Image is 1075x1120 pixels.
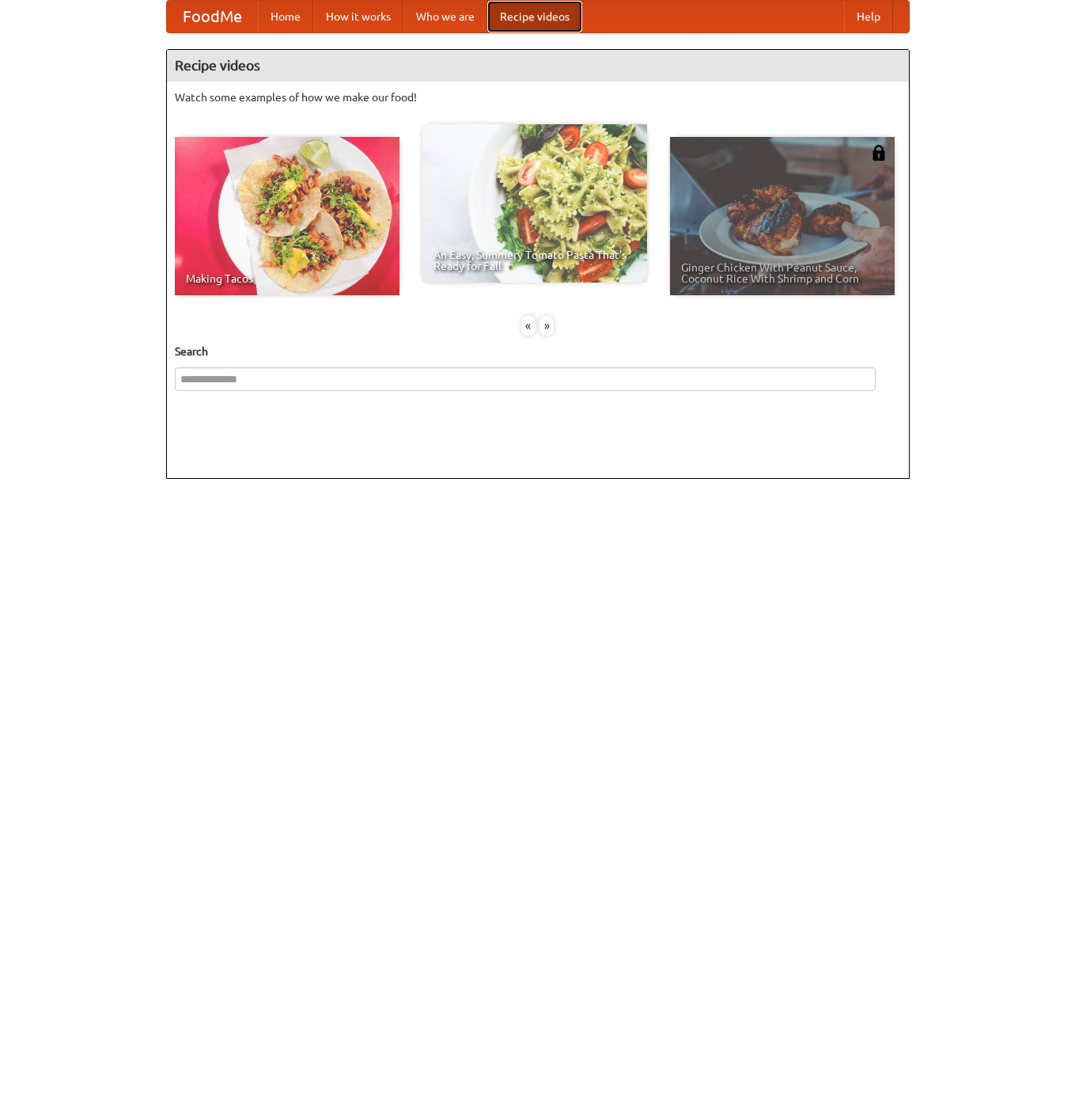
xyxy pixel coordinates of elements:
h5: Search [175,344,901,359]
a: Making Tacos [175,137,399,295]
a: An Easy, Summery Tomato Pasta That's Ready for Fall [422,124,647,283]
a: Help [844,1,893,32]
a: Home [258,1,313,32]
span: An Easy, Summery Tomato Pasta That's Ready for Fall [433,249,636,271]
h4: Recipe videos [167,50,909,82]
p: Watch some examples of how we make our food! [175,89,901,105]
div: « [521,316,536,336]
div: » [539,316,554,336]
a: Who we are [403,1,487,32]
a: Recipe videos [487,1,582,32]
a: How it works [313,1,403,32]
a: FoodMe [167,1,258,32]
img: 483408.png [871,145,887,161]
span: Making Tacos [186,273,388,284]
